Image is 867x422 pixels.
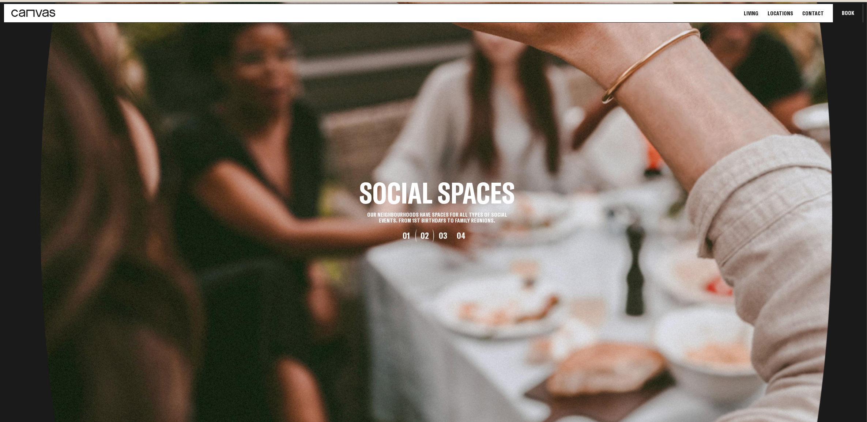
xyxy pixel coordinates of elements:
button: Book [833,4,863,22]
a: Contact [800,9,826,17]
button: 02 [415,231,434,240]
h2: Social Spaces [358,180,516,206]
button: 03 [434,231,452,240]
a: Locations [765,9,795,17]
button: 01 [397,231,415,240]
a: Living [742,9,761,17]
button: 04 [452,231,470,240]
p: Our neighbourhoods have spaces for all types of social events. from 1st birthdays to family reuni... [358,212,516,223]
